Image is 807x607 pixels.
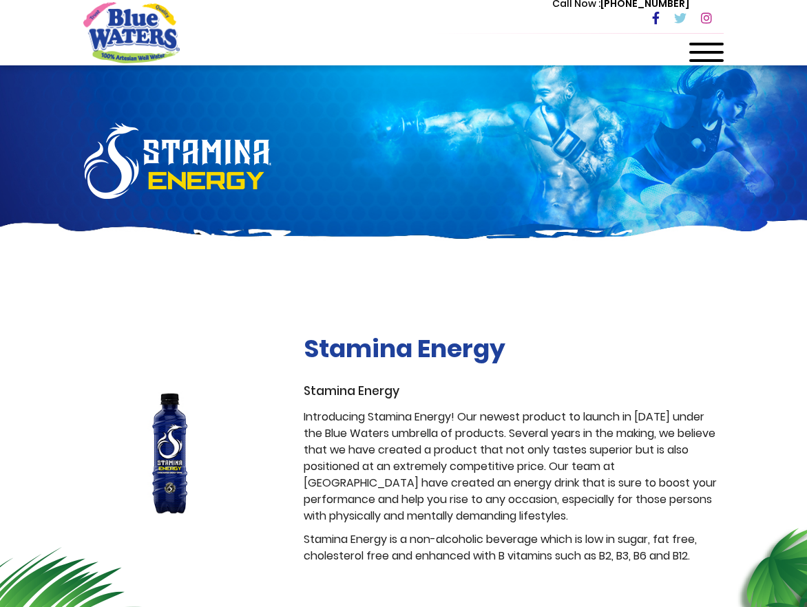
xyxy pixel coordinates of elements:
img: stamina-energy.jpg [83,390,256,515]
h2: Stamina Energy [304,334,724,363]
p: Introducing Stamina Energy! Our newest product to launch in [DATE] under the Blue Waters umbrella... [304,409,724,524]
a: store logo [83,2,180,63]
p: Stamina Energy is a non-alcoholic beverage which is low in sugar, fat free, cholesterol free and ... [304,531,724,564]
h3: Stamina Energy [304,384,724,398]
